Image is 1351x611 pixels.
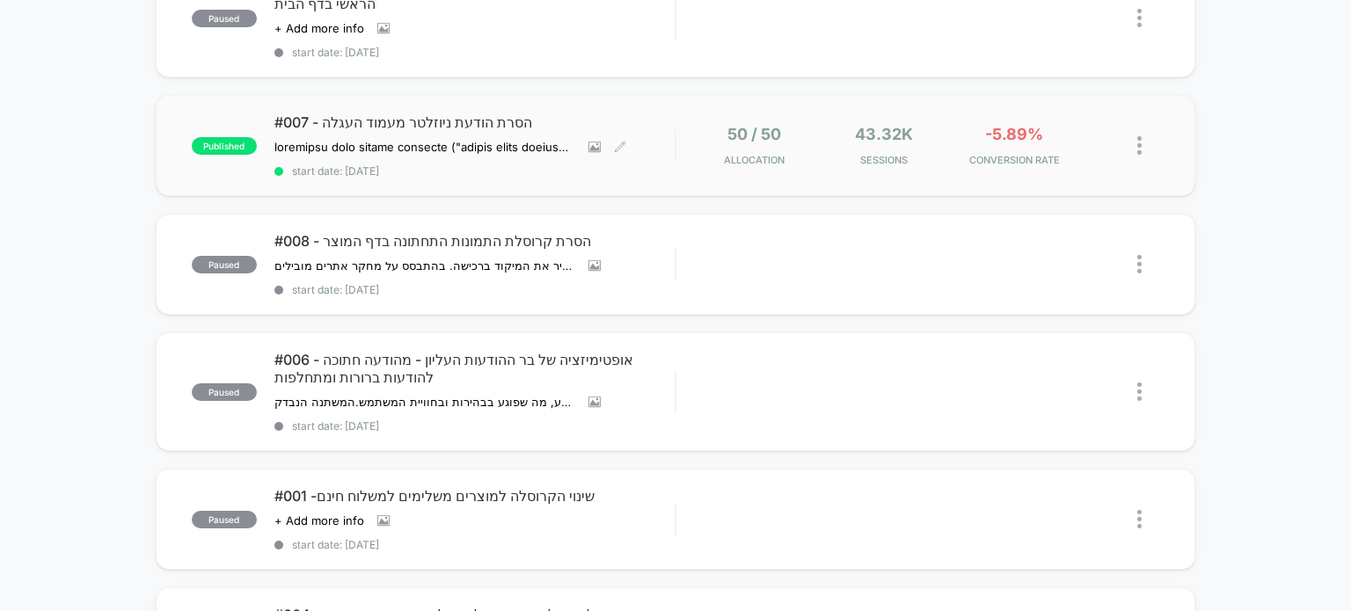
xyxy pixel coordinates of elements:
span: start date: [DATE] [274,538,675,551]
span: Sessions [823,154,945,166]
span: #007 - הסרת הודעת ניוזלטר מעמוד העגלה [274,113,675,131]
img: close [1137,9,1142,27]
span: ההשערה שלנו: שיפור הבר העליון מהודעה חתוכה ("עד 70% הנחה על הסאמר סיי...") להודעות ברורות ומתחלפו... [274,395,575,409]
span: 43.32k [855,125,913,143]
img: close [1137,255,1142,273]
img: close [1137,136,1142,155]
img: close [1137,510,1142,528]
span: paused [192,10,257,27]
span: paused [192,256,257,273]
span: + Add more info [274,513,364,527]
span: published [192,137,257,155]
span: + Add more info [274,21,364,35]
span: paused [192,511,257,528]
span: start date: [DATE] [274,283,675,296]
span: start date: [DATE] [274,419,675,433]
span: paused [192,383,257,401]
span: 50 / 50 [727,125,781,143]
span: #008 - הסרת קרוסלת התמונות התחתונה בדף המוצר [274,232,675,250]
span: loremipsu dolo sitame consecte ("adipis elits doeiusmo temp...") inci utla etdol magn aliq eni ad... [274,140,575,154]
span: ההשערה שלנו: הסרת קרוסלת התמונות הקטנה בתחתית דף המוצר תפחית עומס חזותי והסחות דעת, תשפר את חוויי... [274,258,575,273]
span: -5.89% [985,125,1043,143]
span: #001 -שינוי הקרוסלה למוצרים משלימים למשלוח חינם [274,487,675,505]
span: start date: [DATE] [274,46,675,59]
span: CONVERSION RATE [953,154,1075,166]
span: #006 - אופטימיזציה של בר ההודעות העליון - מהודעה חתוכה להודעות ברורות ומתחלפות [274,351,675,386]
span: start date: [DATE] [274,164,675,178]
span: Allocation [724,154,785,166]
img: close [1137,382,1142,401]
